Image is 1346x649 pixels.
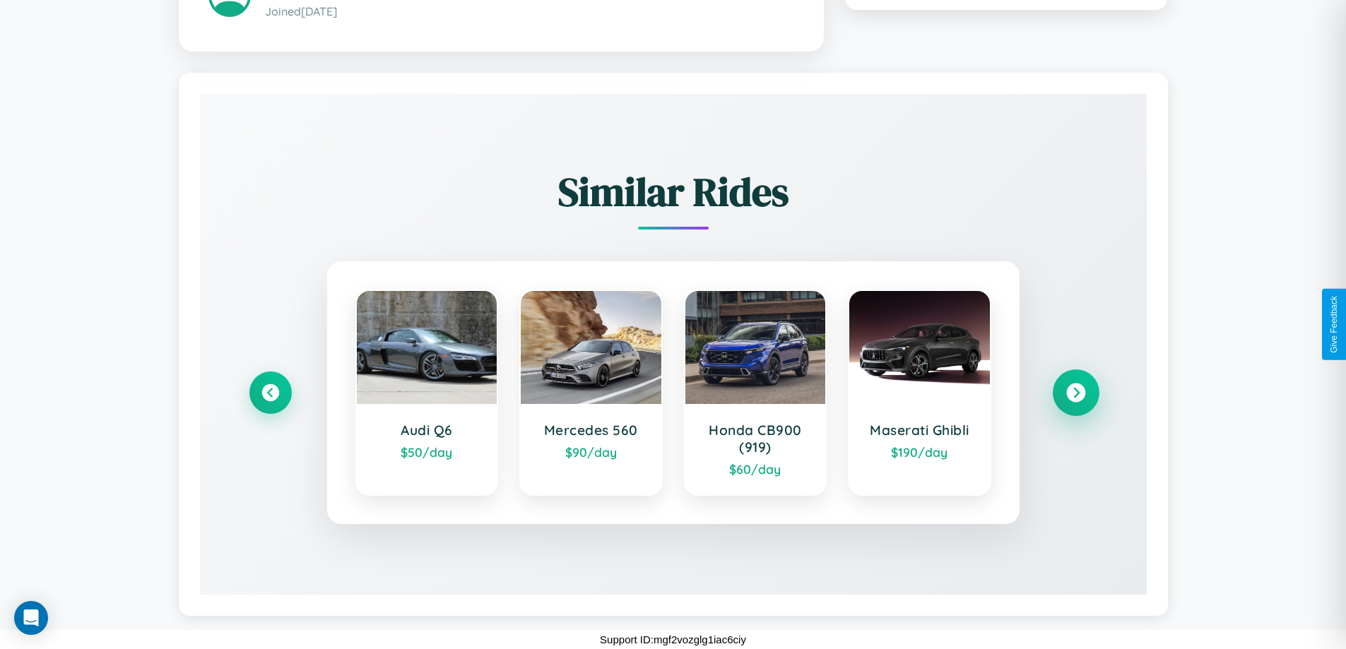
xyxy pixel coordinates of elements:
[519,290,663,496] a: Mercedes 560$90/day
[355,290,499,496] a: Audi Q6$50/day
[371,444,483,460] div: $ 50 /day
[14,601,48,635] div: Open Intercom Messenger
[848,290,991,496] a: Maserati Ghibli$190/day
[535,422,647,439] h3: Mercedes 560
[863,422,976,439] h3: Maserati Ghibli
[699,461,812,477] div: $ 60 /day
[249,165,1097,219] h2: Similar Rides
[699,422,812,456] h3: Honda CB900 (919)
[684,290,827,496] a: Honda CB900 (919)$60/day
[863,444,976,460] div: $ 190 /day
[600,630,746,649] p: Support ID: mgf2vozglg1iac6ciy
[1329,296,1339,353] div: Give Feedback
[371,422,483,439] h3: Audi Q6
[535,444,647,460] div: $ 90 /day
[265,1,794,22] p: Joined [DATE]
